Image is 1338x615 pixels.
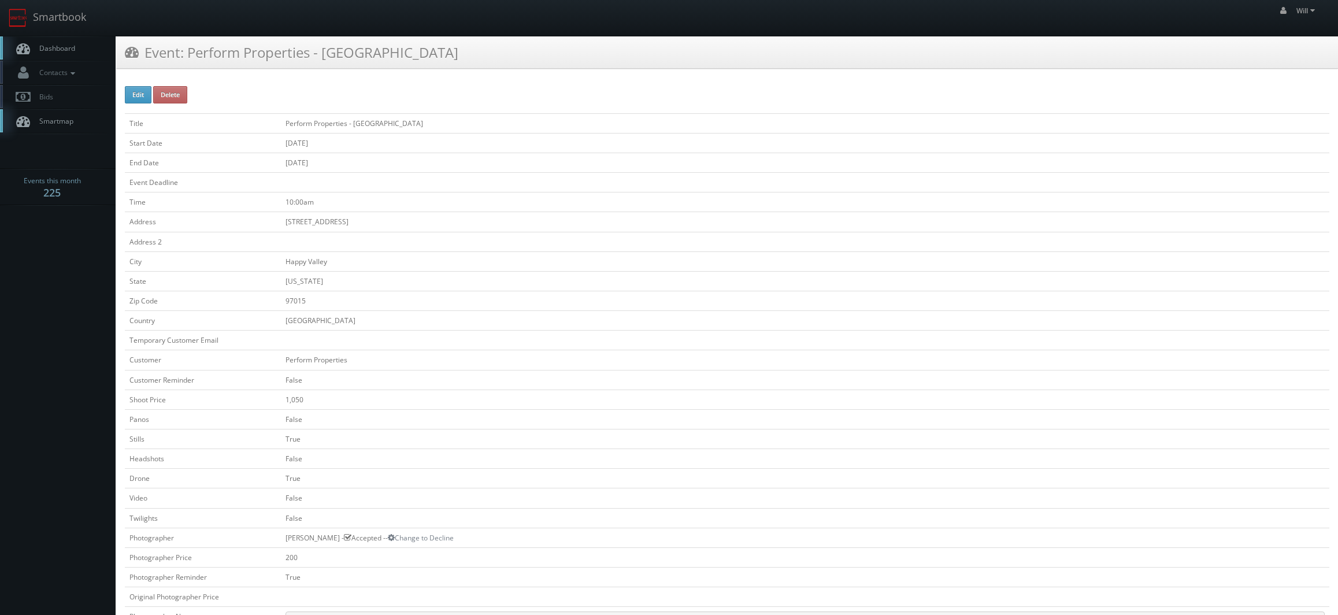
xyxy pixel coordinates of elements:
td: Customer [125,350,281,370]
td: 200 [281,547,1329,567]
span: Dashboard [34,43,75,53]
td: Temporary Customer Email [125,331,281,350]
td: Twilights [125,508,281,528]
td: Stills [125,429,281,449]
td: True [281,429,1329,449]
a: Change to Decline [388,533,454,543]
td: [DATE] [281,153,1329,172]
span: Events this month [24,175,81,187]
td: Photographer Price [125,547,281,567]
td: False [281,409,1329,429]
td: False [281,449,1329,469]
td: [STREET_ADDRESS] [281,212,1329,232]
td: State [125,271,281,291]
td: False [281,508,1329,528]
td: Photographer Reminder [125,567,281,587]
td: Address [125,212,281,232]
td: [US_STATE] [281,271,1329,291]
td: False [281,370,1329,390]
span: Will [1296,6,1318,16]
td: Photographer [125,528,281,547]
span: Smartmap [34,116,73,126]
td: 1,050 [281,390,1329,409]
button: Delete [153,86,187,103]
td: [PERSON_NAME] - Accepted -- [281,528,1329,547]
td: Customer Reminder [125,370,281,390]
td: Shoot Price [125,390,281,409]
td: 97015 [281,291,1329,310]
td: Event Deadline [125,173,281,192]
td: Panos [125,409,281,429]
td: True [281,469,1329,488]
td: Happy Valley [281,251,1329,271]
td: Video [125,488,281,508]
td: Title [125,113,281,133]
td: [GEOGRAPHIC_DATA] [281,311,1329,331]
span: Contacts [34,68,78,77]
button: Edit [125,86,151,103]
td: 10:00am [281,192,1329,212]
td: Original Photographer Price [125,587,281,607]
td: Perform Properties [281,350,1329,370]
img: smartbook-logo.png [9,9,27,27]
td: Zip Code [125,291,281,310]
td: [DATE] [281,133,1329,153]
td: Time [125,192,281,212]
td: Start Date [125,133,281,153]
td: True [281,567,1329,587]
td: Perform Properties - [GEOGRAPHIC_DATA] [281,113,1329,133]
td: Drone [125,469,281,488]
td: End Date [125,153,281,172]
strong: 225 [43,186,61,199]
span: Bids [34,92,53,102]
td: City [125,251,281,271]
h3: Event: Perform Properties - [GEOGRAPHIC_DATA] [125,42,458,62]
td: Address 2 [125,232,281,251]
td: False [281,488,1329,508]
td: Country [125,311,281,331]
td: Headshots [125,449,281,469]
